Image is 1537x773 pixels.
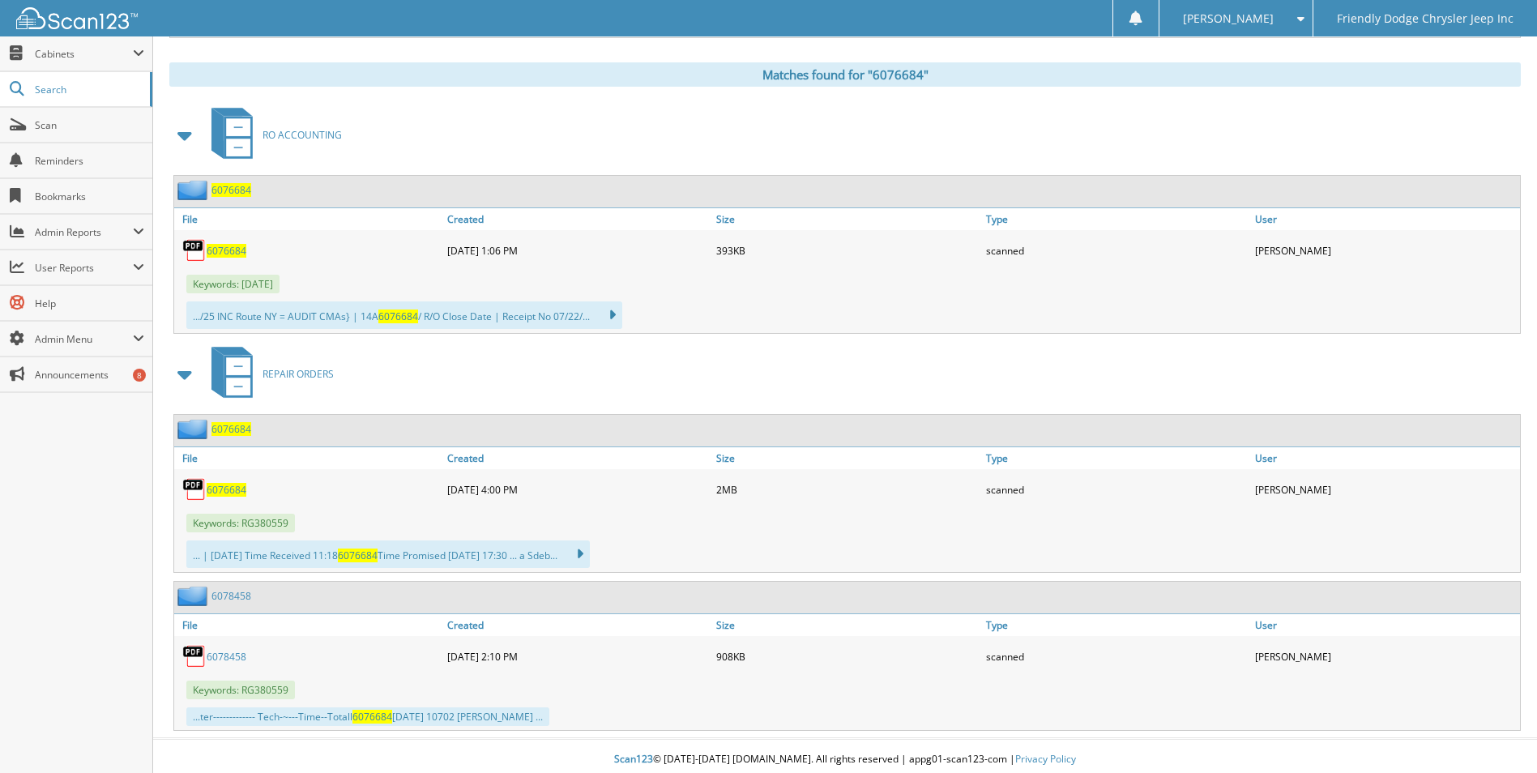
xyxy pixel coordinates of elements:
[712,614,981,636] a: Size
[614,752,653,766] span: Scan123
[35,261,133,275] span: User Reports
[443,208,712,230] a: Created
[443,447,712,469] a: Created
[35,297,144,310] span: Help
[211,589,251,603] a: 6078458
[982,473,1251,506] div: scanned
[338,549,378,562] span: 6076684
[35,225,133,239] span: Admin Reports
[35,83,142,96] span: Search
[186,707,549,726] div: ...ter------------- Tech-~---Time--Totall [DATE] 10702 [PERSON_NAME] ...
[982,447,1251,469] a: Type
[982,614,1251,636] a: Type
[202,103,342,167] a: RO ACCOUNTING
[35,368,144,382] span: Announcements
[263,128,342,142] span: RO ACCOUNTING
[712,447,981,469] a: Size
[186,275,280,293] span: Keywords: [DATE]
[35,47,133,61] span: Cabinets
[443,614,712,636] a: Created
[177,180,211,200] img: folder2.png
[182,238,207,263] img: PDF.png
[211,183,251,197] a: 6076684
[1251,640,1520,673] div: [PERSON_NAME]
[712,473,981,506] div: 2MB
[1251,234,1520,267] div: [PERSON_NAME]
[202,342,334,406] a: REPAIR ORDERS
[378,310,418,323] span: 6076684
[35,118,144,132] span: Scan
[263,367,334,381] span: REPAIR ORDERS
[174,208,443,230] a: File
[1456,695,1537,773] iframe: Chat Widget
[35,332,133,346] span: Admin Menu
[174,447,443,469] a: File
[16,7,138,29] img: scan123-logo-white.svg
[443,473,712,506] div: [DATE] 4:00 PM
[1251,614,1520,636] a: User
[35,190,144,203] span: Bookmarks
[35,154,144,168] span: Reminders
[186,514,295,532] span: Keywords: RG380559
[712,208,981,230] a: Size
[207,483,246,497] a: 6076684
[352,710,392,724] span: 6076684
[1251,447,1520,469] a: User
[207,244,246,258] a: 6076684
[169,62,1521,87] div: Matches found for "6076684"
[982,640,1251,673] div: scanned
[177,586,211,606] img: folder2.png
[1251,473,1520,506] div: [PERSON_NAME]
[712,640,981,673] div: 908KB
[211,422,251,436] a: 6076684
[207,650,246,664] a: 6078458
[1015,752,1076,766] a: Privacy Policy
[174,614,443,636] a: File
[133,369,146,382] div: 8
[1251,208,1520,230] a: User
[177,419,211,439] img: folder2.png
[982,208,1251,230] a: Type
[712,234,981,267] div: 393KB
[186,681,295,699] span: Keywords: RG380559
[1337,14,1514,23] span: Friendly Dodge Chrysler Jeep Inc
[186,301,622,329] div: .../25 INC Route NY = AUDIT CMAs} | 14A / R/O Close Date | Receipt No 07/22/...
[982,234,1251,267] div: scanned
[182,477,207,502] img: PDF.png
[1183,14,1274,23] span: [PERSON_NAME]
[186,540,590,568] div: ... | [DATE] Time Received 11:18 Time Promised [DATE] 17:30 ... a Sdeb...
[443,640,712,673] div: [DATE] 2:10 PM
[443,234,712,267] div: [DATE] 1:06 PM
[182,644,207,668] img: PDF.png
